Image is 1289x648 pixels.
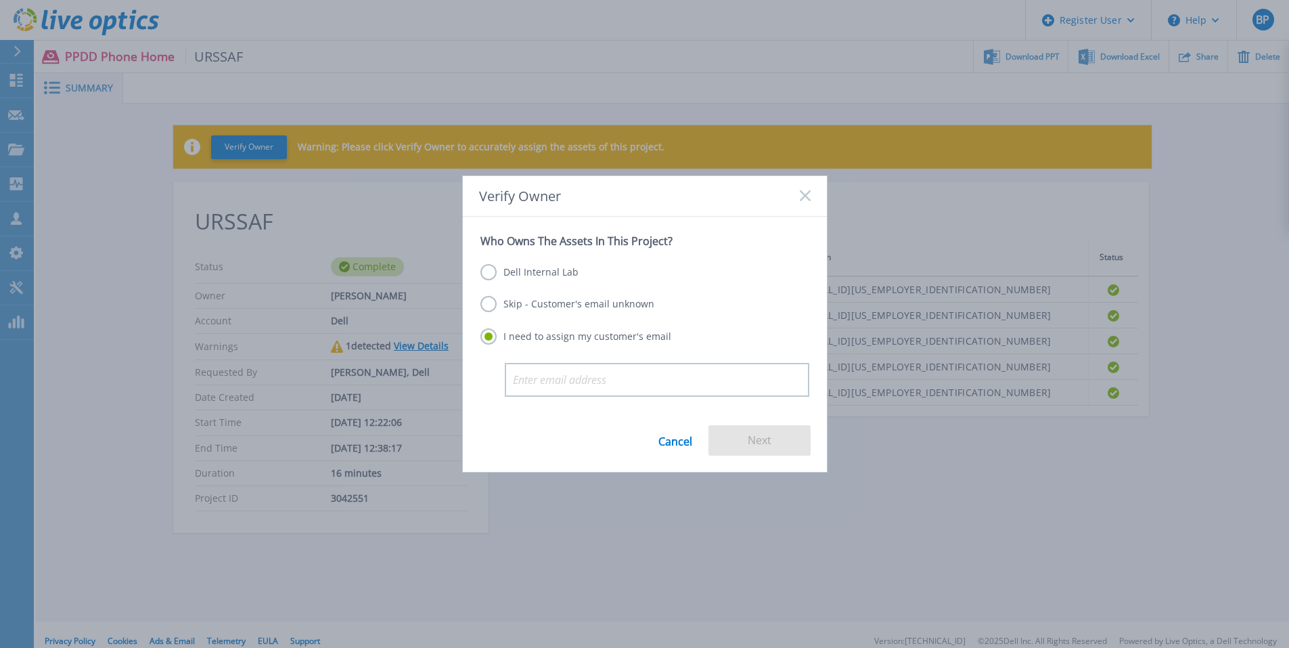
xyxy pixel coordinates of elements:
a: Cancel [658,425,692,456]
p: Who Owns The Assets In This Project? [480,234,809,248]
label: Skip - Customer's email unknown [480,296,654,312]
button: Next [708,425,811,456]
input: Enter email address [505,363,809,397]
label: Dell Internal Lab [480,264,579,280]
label: I need to assign my customer's email [480,328,671,345]
span: Verify Owner [479,188,561,204]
